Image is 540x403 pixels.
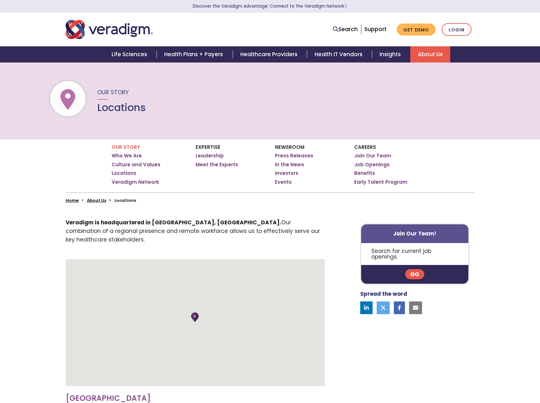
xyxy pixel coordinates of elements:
[66,19,153,40] img: Veradigm logo
[397,23,436,36] a: Get Demo
[112,179,159,185] a: Veradigm Network
[275,170,298,176] a: Investors
[157,46,232,63] a: Health Plans + Payers
[361,243,469,265] p: Search for current job openings.
[372,46,410,63] a: Insights
[66,219,281,226] strong: Veradigm is headquartered in [GEOGRAPHIC_DATA], [GEOGRAPHIC_DATA].
[354,170,375,176] a: Benefits
[333,25,358,34] a: Search
[360,290,407,298] strong: Spread the word
[112,162,160,168] a: Culture and Values
[275,153,313,159] a: Press Releases
[196,153,224,159] a: Leadership
[405,269,424,279] a: Go
[97,88,129,96] span: Our Story
[307,46,372,63] a: Health IT Vendors
[112,153,142,159] a: Who We Are
[104,46,157,63] a: Life Sciences
[196,162,238,168] a: Meet the Experts
[442,23,472,36] a: Login
[393,230,436,237] strong: Join Our Team!
[275,162,304,168] a: In the News
[354,179,407,185] a: Early Talent Program
[66,197,79,203] a: Home
[410,46,450,63] a: About Us
[193,3,347,9] a: Discover the Veradigm Advantage: Connect to the Veradigm NetworkLearn More
[97,102,146,114] h1: Locations
[275,179,292,185] a: Events
[66,218,325,244] p: Our combination of a regional presence and remote workforce allows us to effectively serve our ke...
[344,3,347,9] span: Learn More
[112,170,136,176] a: Locations
[66,394,325,403] h3: [GEOGRAPHIC_DATA]
[233,46,307,63] a: Healthcare Providers
[364,25,387,33] a: Support
[87,197,106,203] a: About Us
[354,153,391,159] a: Join Our Team
[354,162,390,168] a: Job Openings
